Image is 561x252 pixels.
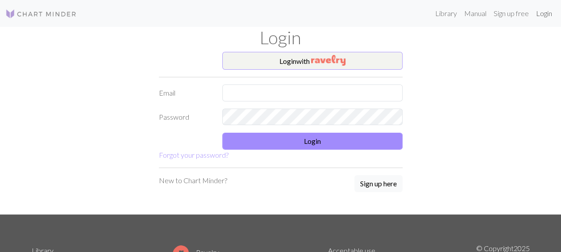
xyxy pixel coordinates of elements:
[311,55,345,66] img: Ravelry
[490,4,532,22] a: Sign up free
[222,52,403,70] button: Loginwith
[159,175,227,186] p: New to Chart Minder?
[354,175,403,192] button: Sign up here
[432,4,461,22] a: Library
[159,151,229,159] a: Forgot your password?
[154,84,217,101] label: Email
[154,109,217,126] label: Password
[532,4,556,22] a: Login
[5,8,77,19] img: Logo
[26,27,535,48] h1: Login
[222,133,403,150] button: Login
[354,175,403,193] a: Sign up here
[461,4,490,22] a: Manual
